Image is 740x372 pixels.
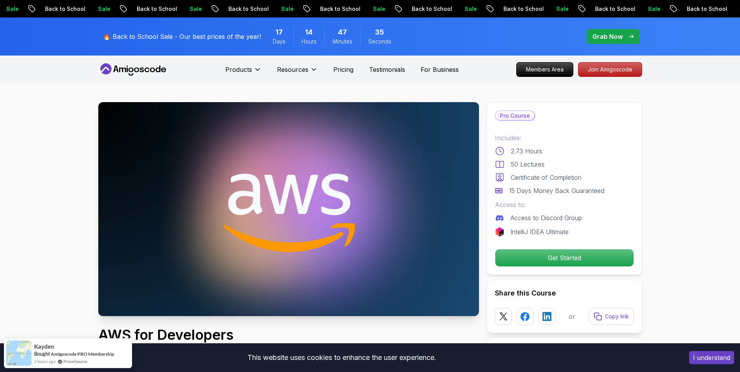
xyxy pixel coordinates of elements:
[493,5,546,13] p: Back to School
[517,63,573,76] p: Members Area
[495,133,634,143] p: Includes:
[310,5,363,13] p: Back to School
[569,312,575,321] p: or
[218,5,271,13] p: Back to School
[495,288,634,299] h2: Share this Course
[51,351,114,357] a: Amigoscode PRO Membership
[605,313,629,320] p: Copy link
[34,343,54,350] span: Kayden
[6,341,31,366] img: provesource social proof notification image
[578,62,642,77] a: Join Amigoscode
[225,65,252,74] p: Products
[179,5,204,13] p: Sale
[495,249,634,267] button: Get Started
[88,5,113,13] p: Sale
[454,5,479,13] p: Sale
[495,111,535,120] p: Pro Course
[271,5,296,13] p: Sale
[34,351,50,357] span: Bought
[421,65,459,74] a: For Business
[275,27,283,38] span: 17 Days
[34,358,56,365] span: 2 hours ago
[301,38,317,45] span: Hours
[638,5,663,13] p: Sale
[225,65,261,80] button: Products
[333,65,353,74] a: Pricing
[402,5,454,13] p: Back to School
[103,32,261,41] p: 🔥 Back to School Sale - Our best prices of the year!
[6,349,677,366] div: This website uses cookies to enhance the user experience.
[495,227,504,236] img: jetbrains logo
[363,5,388,13] p: Sale
[35,5,88,13] p: Back to School
[277,65,308,74] p: Resources
[546,5,571,13] p: Sale
[98,327,428,342] h1: AWS for Developers
[510,227,569,236] p: IntelliJ IDEA Ultimate
[585,5,638,13] p: Back to School
[578,63,642,76] p: Join Amigoscode
[689,351,734,364] button: Accept cookies
[509,186,604,195] p: 15 Days Money Back Guaranteed
[511,173,582,182] p: Certificate of Completion
[677,5,730,13] p: Back to School
[305,27,313,38] span: 14 Hours
[511,146,542,156] p: 2.73 Hours
[369,65,405,74] a: Testimonials
[375,27,384,38] span: 35 Seconds
[592,32,623,41] p: Grab Now
[511,160,545,169] p: 50 Lectures
[495,249,634,266] p: Get Started
[127,5,179,13] p: Back to School
[368,38,391,45] span: Seconds
[98,102,479,316] img: aws-for-developers_thumbnail
[516,62,573,77] a: Members Area
[510,213,582,223] p: Access to Discord Group
[273,38,286,45] span: Days
[333,38,352,45] span: Minutes
[589,308,634,325] button: Copy link
[63,358,87,365] a: ProveSource
[495,200,634,209] p: Access to:
[338,27,347,38] span: 47 Minutes
[277,65,318,80] button: Resources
